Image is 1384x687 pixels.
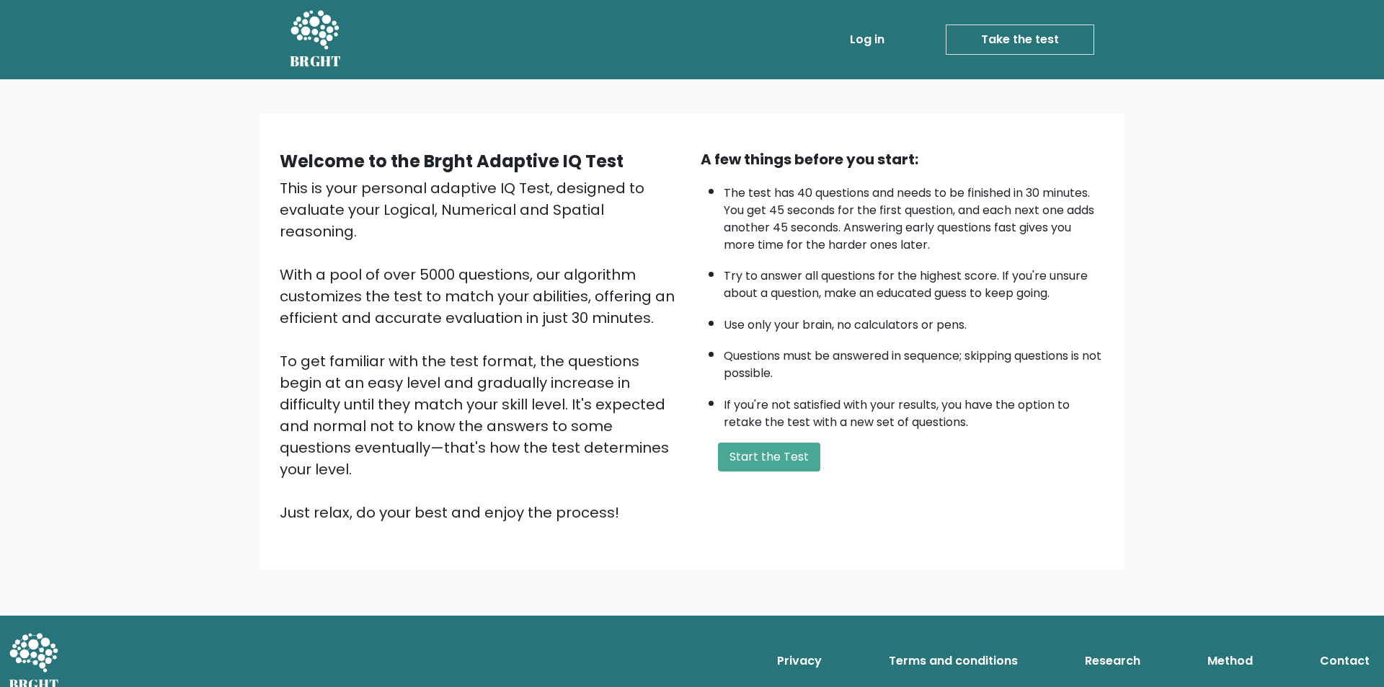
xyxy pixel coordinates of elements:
[290,53,342,70] h5: BRGHT
[724,177,1104,254] li: The test has 40 questions and needs to be finished in 30 minutes. You get 45 seconds for the firs...
[883,647,1024,675] a: Terms and conditions
[718,443,820,471] button: Start the Test
[724,260,1104,302] li: Try to answer all questions for the highest score. If you're unsure about a question, make an edu...
[724,309,1104,334] li: Use only your brain, no calculators or pens.
[1079,647,1146,675] a: Research
[1202,647,1259,675] a: Method
[701,149,1104,170] div: A few things before you start:
[771,647,828,675] a: Privacy
[946,25,1094,55] a: Take the test
[290,6,342,74] a: BRGHT
[724,389,1104,431] li: If you're not satisfied with your results, you have the option to retake the test with a new set ...
[1314,647,1375,675] a: Contact
[724,340,1104,382] li: Questions must be answered in sequence; skipping questions is not possible.
[280,177,683,523] div: This is your personal adaptive IQ Test, designed to evaluate your Logical, Numerical and Spatial ...
[280,149,624,173] b: Welcome to the Brght Adaptive IQ Test
[844,25,890,54] a: Log in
